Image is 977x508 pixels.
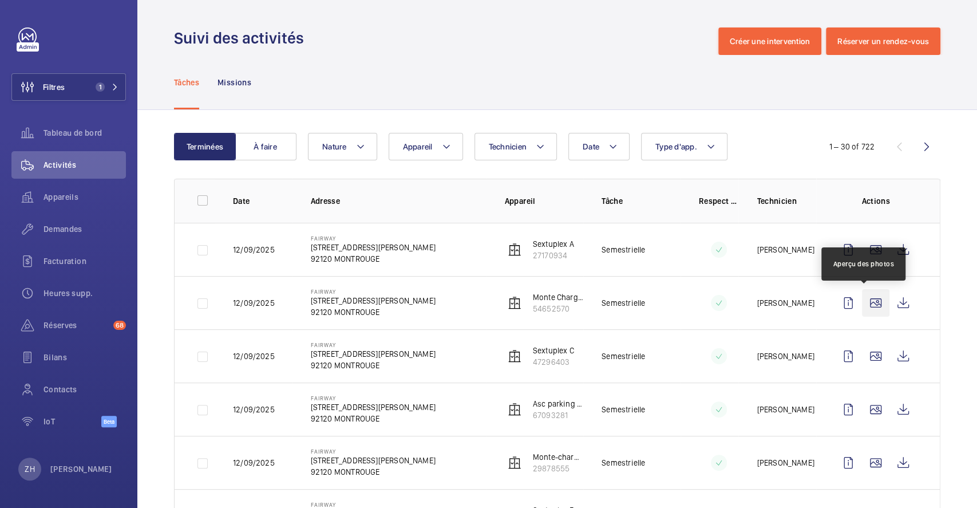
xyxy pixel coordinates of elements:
p: FAIRWAY [311,501,436,508]
p: Tâche [602,195,681,207]
button: À faire [235,133,296,160]
span: Réserves [43,320,109,331]
p: Date [233,195,292,207]
p: [PERSON_NAME] [757,351,814,362]
p: 54652570 [533,303,584,314]
img: elevator.svg [508,243,521,257]
p: FAIRWAY [311,235,436,242]
p: 27170934 [533,250,574,261]
p: [STREET_ADDRESS][PERSON_NAME] [311,401,436,413]
p: Semestrielle [602,351,645,362]
span: Appareil [403,142,433,151]
p: [STREET_ADDRESS][PERSON_NAME] [311,242,436,253]
p: Monte Charge MC1 [533,292,584,303]
img: elevator.svg [508,403,521,416]
p: 92120 MONTROUGE [311,306,436,318]
p: Semestrielle [602,244,645,255]
span: Date [583,142,599,151]
p: Sextuplex C [533,345,574,356]
button: Créer une intervention [718,27,822,55]
span: Contacts [43,384,126,395]
span: Filtres [43,81,65,93]
p: 12/09/2025 [233,457,275,468]
p: Technicien [757,195,816,207]
p: 29878555 [533,463,584,474]
p: [STREET_ADDRESS][PERSON_NAME] [311,455,436,466]
p: Semestrielle [602,457,645,468]
span: Nature [322,142,347,151]
p: Adresse [311,195,486,207]
img: elevator.svg [508,296,521,310]
p: 12/09/2025 [233,404,275,415]
p: Missions [217,77,251,88]
span: Appareils [43,191,126,203]
p: [PERSON_NAME] [757,297,814,309]
p: Sextuplex A [533,238,574,250]
p: Actions [834,195,917,207]
p: 47296403 [533,356,574,368]
span: 1 [96,82,105,92]
p: Semestrielle [602,297,645,309]
button: Type d'app. [641,133,727,160]
span: Type d'app. [655,142,697,151]
p: ZH [25,463,34,475]
p: FAIRWAY [311,395,436,401]
span: Demandes [43,223,126,235]
button: Technicien [474,133,557,160]
span: Facturation [43,255,126,267]
p: [STREET_ADDRESS][PERSON_NAME] [311,348,436,360]
span: Activités [43,159,126,171]
p: Semestrielle [602,404,645,415]
p: 12/09/2025 [233,351,275,362]
button: Nature [308,133,377,160]
p: [PERSON_NAME] [757,404,814,415]
p: 92120 MONTROUGE [311,360,436,371]
button: Date [568,133,630,160]
p: Tâches [174,77,199,88]
p: FAIRWAY [311,288,436,295]
button: Appareil [389,133,463,160]
span: IoT [43,416,101,427]
p: Respect délai [699,195,739,207]
p: FAIRWAY [311,341,436,348]
p: Appareil [505,195,584,207]
p: Asc parking gauche [533,398,584,409]
p: 12/09/2025 [233,244,275,255]
span: Technicien [489,142,527,151]
p: [PERSON_NAME] [50,463,112,475]
p: 92120 MONTROUGE [311,253,436,265]
img: elevator.svg [508,456,521,470]
img: elevator.svg [508,349,521,363]
span: Tableau de bord [43,127,126,139]
button: Terminées [174,133,236,160]
span: 68 [113,321,126,330]
div: Aperçu des photos [833,259,894,269]
span: Bilans [43,352,126,363]
p: 92120 MONTROUGE [311,413,436,424]
h1: Suivi des activités [174,27,311,49]
button: Réserver un rendez-vous [826,27,940,55]
p: Monte-charge 2 [533,451,584,463]
p: 67093281 [533,409,584,421]
p: [STREET_ADDRESS][PERSON_NAME] [311,295,436,306]
span: Beta [101,416,117,427]
p: [PERSON_NAME] [757,457,814,468]
p: 12/09/2025 [233,297,275,309]
div: 1 – 30 of 722 [829,141,875,152]
button: Filtres1 [11,73,126,101]
p: 92120 MONTROUGE [311,466,436,478]
p: FAIRWAY [311,448,436,455]
span: Heures supp. [43,288,126,299]
p: [PERSON_NAME] [757,244,814,255]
